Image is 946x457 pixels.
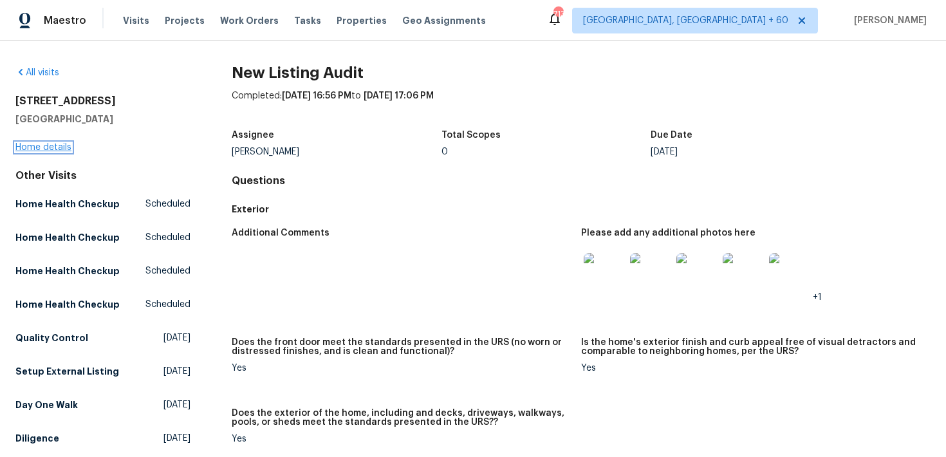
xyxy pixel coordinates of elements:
h5: Home Health Checkup [15,198,120,210]
div: Other Visits [15,169,190,182]
a: Home Health CheckupScheduled [15,226,190,249]
h2: New Listing Audit [232,66,931,79]
span: Scheduled [145,231,190,244]
div: Yes [232,434,571,443]
span: [DATE] [163,365,190,378]
span: [GEOGRAPHIC_DATA], [GEOGRAPHIC_DATA] + 60 [583,14,788,27]
h5: Setup External Listing [15,365,119,378]
h5: Assignee [232,131,274,140]
a: Diligence[DATE] [15,427,190,450]
span: Scheduled [145,298,190,311]
a: Setup External Listing[DATE] [15,360,190,383]
div: Completed: to [232,89,931,123]
a: Home Health CheckupScheduled [15,259,190,283]
a: Home Health CheckupScheduled [15,192,190,216]
a: Quality Control[DATE] [15,326,190,350]
h5: Exterior [232,203,931,216]
h5: Additional Comments [232,228,329,238]
h5: Home Health Checkup [15,231,120,244]
div: [PERSON_NAME] [232,147,441,156]
span: +1 [813,293,822,302]
div: 0 [441,147,651,156]
span: [DATE] 16:56 PM [282,91,351,100]
h5: Quality Control [15,331,88,344]
span: Geo Assignments [402,14,486,27]
a: Day One Walk[DATE] [15,393,190,416]
div: [DATE] [651,147,860,156]
div: Yes [232,364,571,373]
span: [PERSON_NAME] [849,14,927,27]
span: [DATE] [163,398,190,411]
h5: Home Health Checkup [15,298,120,311]
a: Home Health CheckupScheduled [15,293,190,316]
div: Yes [581,364,920,373]
h5: Does the exterior of the home, including and decks, driveways, walkways, pools, or sheds meet the... [232,409,571,427]
h5: Due Date [651,131,692,140]
span: Visits [123,14,149,27]
span: Projects [165,14,205,27]
span: Properties [337,14,387,27]
h5: Diligence [15,432,59,445]
span: Work Orders [220,14,279,27]
h5: Does the front door meet the standards presented in the URS (no worn or distressed finishes, and ... [232,338,571,356]
span: Maestro [44,14,86,27]
span: [DATE] [163,432,190,445]
div: 713 [553,8,562,21]
span: [DATE] 17:06 PM [364,91,434,100]
h5: [GEOGRAPHIC_DATA] [15,113,190,126]
span: [DATE] [163,331,190,344]
h2: [STREET_ADDRESS] [15,95,190,107]
span: Scheduled [145,198,190,210]
h5: Day One Walk [15,398,78,411]
h5: Is the home's exterior finish and curb appeal free of visual detractors and comparable to neighbo... [581,338,920,356]
a: Home details [15,143,71,152]
h5: Total Scopes [441,131,501,140]
h4: Questions [232,174,931,187]
h5: Please add any additional photos here [581,228,756,238]
span: Scheduled [145,265,190,277]
a: All visits [15,68,59,77]
span: Tasks [294,16,321,25]
h5: Home Health Checkup [15,265,120,277]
